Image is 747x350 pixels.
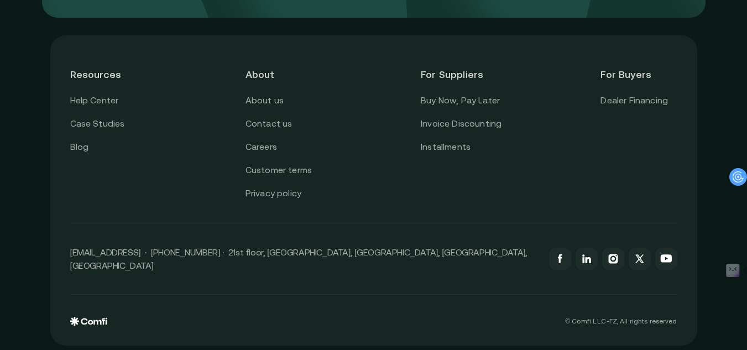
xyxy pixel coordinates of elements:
[600,55,677,93] header: For Buyers
[245,163,312,177] a: Customer terms
[70,55,147,93] header: Resources
[70,140,89,154] a: Blog
[421,55,502,93] header: For Suppliers
[245,117,292,131] a: Contact us
[245,93,284,108] a: About us
[70,93,119,108] a: Help Center
[421,117,502,131] a: Invoice Discounting
[245,55,322,93] header: About
[421,93,500,108] a: Buy Now, Pay Later
[600,93,668,108] a: Dealer Financing
[70,317,107,326] img: comfi logo
[245,186,301,201] a: Privacy policy
[245,140,277,154] a: Careers
[421,140,471,154] a: Installments
[565,317,677,325] p: © Comfi L.L.C-FZ, All rights reserved
[70,117,125,131] a: Case Studies
[70,245,538,272] p: [EMAIL_ADDRESS] · [PHONE_NUMBER] · 21st floor, [GEOGRAPHIC_DATA], [GEOGRAPHIC_DATA], [GEOGRAPHIC_...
